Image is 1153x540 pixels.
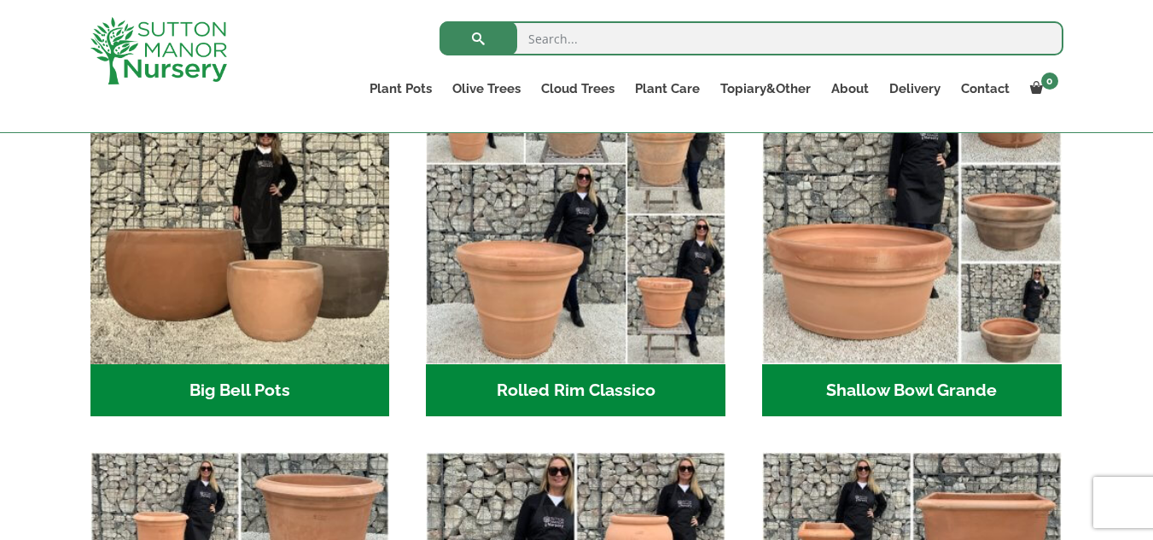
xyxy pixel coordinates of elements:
[442,77,531,101] a: Olive Trees
[440,21,1063,55] input: Search...
[625,77,710,101] a: Plant Care
[90,364,390,417] h2: Big Bell Pots
[951,77,1020,101] a: Contact
[531,77,625,101] a: Cloud Trees
[1020,77,1063,101] a: 0
[426,65,725,416] a: Visit product category Rolled Rim Classico
[426,65,725,364] img: Rolled Rim Classico
[710,77,821,101] a: Topiary&Other
[359,77,442,101] a: Plant Pots
[762,65,1062,416] a: Visit product category Shallow Bowl Grande
[762,364,1062,417] h2: Shallow Bowl Grande
[426,364,725,417] h2: Rolled Rim Classico
[1041,73,1058,90] span: 0
[879,77,951,101] a: Delivery
[90,65,390,416] a: Visit product category Big Bell Pots
[821,77,879,101] a: About
[90,65,390,364] img: Big Bell Pots
[90,17,227,84] img: logo
[762,65,1062,364] img: Shallow Bowl Grande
